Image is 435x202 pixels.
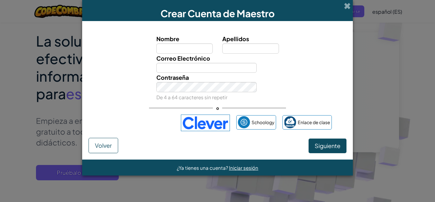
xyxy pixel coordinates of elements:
font: Schoology [252,119,275,125]
font: Enlace de clase [298,119,330,125]
font: Volver [95,142,112,149]
img: schoology.png [238,116,250,128]
font: Siguiente [315,142,340,149]
a: Iniciar sesión [229,165,258,171]
img: classlink-logo-small.png [284,116,296,128]
font: De 4 a 64 caracteres sin repetir [156,94,227,100]
font: o [216,105,219,111]
img: clever-logo-blue.png [181,115,230,131]
button: Volver [89,138,118,153]
font: Contraseña [156,74,189,81]
font: Correo Electrónico [156,55,210,62]
font: Crear Cuenta de Maestro [160,7,275,19]
iframe: Botón Iniciar sesión con Google [100,116,178,130]
button: Siguiente [309,138,346,153]
font: ¿Ya tienes una cuenta? [177,165,228,171]
font: Apellidos [222,35,249,42]
font: Nombre [156,35,179,42]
